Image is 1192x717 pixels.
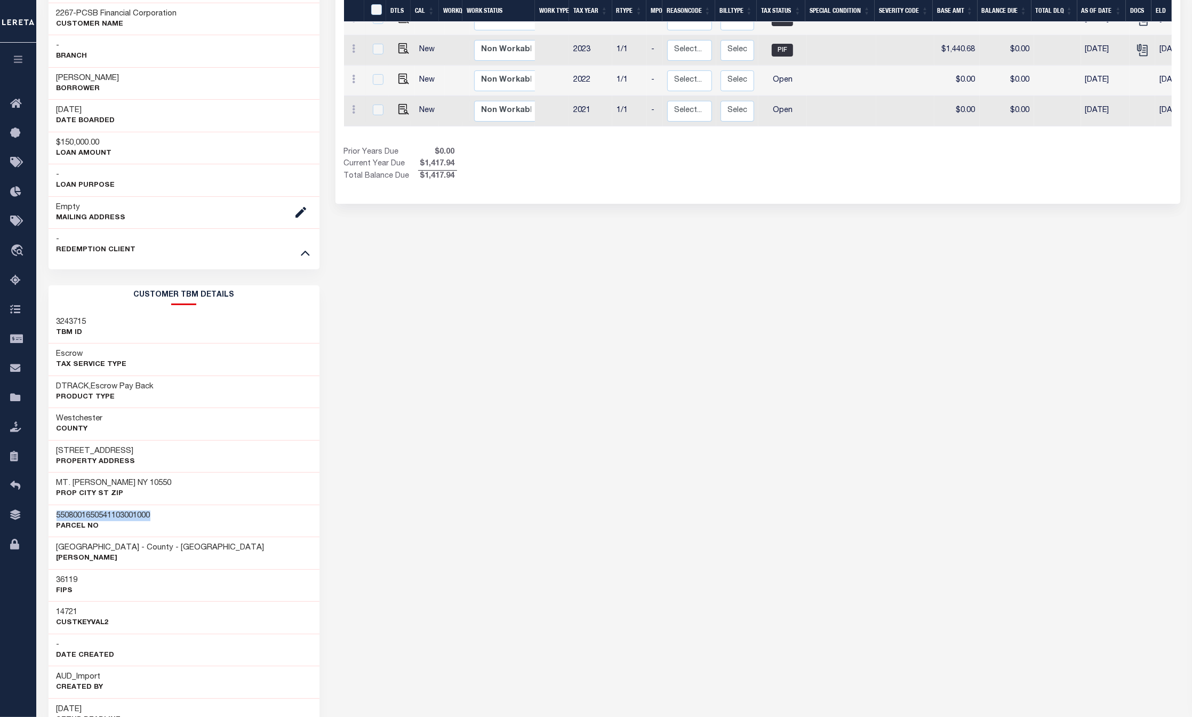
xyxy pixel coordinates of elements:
td: $1,440.68 [934,35,980,66]
p: Tax Service Type [57,360,127,370]
h3: $150,000.00 [57,138,112,148]
td: New [415,35,445,66]
td: Total Balance Due [344,170,418,182]
td: $0.00 [980,96,1034,126]
h3: Empty [57,202,126,213]
h3: [GEOGRAPHIC_DATA] - County - [GEOGRAPHIC_DATA] [57,543,265,553]
h3: - [57,640,115,650]
td: New [415,96,445,126]
p: FIPS [57,586,78,596]
h3: AUD_Import [57,672,103,682]
td: [DATE] [1081,66,1130,96]
td: 1/1 [612,96,647,126]
h3: [DATE] [57,105,115,116]
p: CUSTOMER Name [57,19,177,30]
span: PIF [772,44,793,57]
h3: DTRACK,Escrow Pay Back [57,381,154,392]
p: LOAN AMOUNT [57,148,112,159]
p: Date Created [57,650,115,661]
td: [DATE] [1081,35,1130,66]
p: Parcel No [57,521,150,532]
span: $1,417.94 [418,171,457,182]
span: 2267 [57,10,74,18]
p: Property Address [57,457,135,467]
td: New [415,66,445,96]
span: $0.00 [418,147,457,158]
p: Created By [57,682,103,693]
p: DATE BOARDED [57,116,115,126]
span: $1,417.94 [418,158,457,170]
td: Current Year Due [344,158,418,170]
td: $0.00 [980,35,1034,66]
p: TBM ID [57,328,86,338]
p: Prop City St Zip [57,489,172,499]
td: 2022 [569,66,612,96]
span: PCSB Financial Corporation [77,10,177,18]
td: $0.00 [980,66,1034,96]
td: - [647,66,663,96]
td: - [647,96,663,126]
p: REDEMPTION CLIENT [57,245,136,256]
td: 1/1 [612,66,647,96]
p: LOAN PURPOSE [57,180,115,191]
h3: 14721 [57,607,109,618]
td: [DATE] [1081,96,1130,126]
td: 2023 [569,35,612,66]
p: [PERSON_NAME] [57,553,265,564]
p: CustKeyVal2 [57,618,109,628]
p: Product Type [57,392,154,403]
p: County [57,424,103,435]
h3: [PERSON_NAME] [57,73,119,84]
i: travel_explore [10,244,27,258]
h3: [STREET_ADDRESS] [57,446,135,457]
td: $0.00 [934,66,980,96]
h3: Escrow [57,349,127,360]
h3: - [57,41,87,51]
td: - [647,35,663,66]
h3: MT. [PERSON_NAME] NY 10550 [57,478,172,489]
h3: - [57,234,136,245]
p: Mailing Address [57,213,126,224]
td: Open [758,96,807,126]
td: 1/1 [612,35,647,66]
td: Open [758,66,807,96]
h3: 5508001650541103001000 [57,511,150,521]
h3: - [57,170,115,180]
h3: - [57,9,177,19]
td: $0.00 [934,96,980,126]
h3: 3243715 [57,317,86,328]
p: Branch [57,51,87,62]
td: Prior Years Due [344,147,418,158]
h3: Westchester [57,413,103,424]
h3: [DATE] [57,704,121,715]
h3: 36119 [57,575,78,586]
p: Borrower [57,84,119,94]
h2: CUSTOMER TBM DETAILS [49,285,319,305]
td: 2021 [569,96,612,126]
